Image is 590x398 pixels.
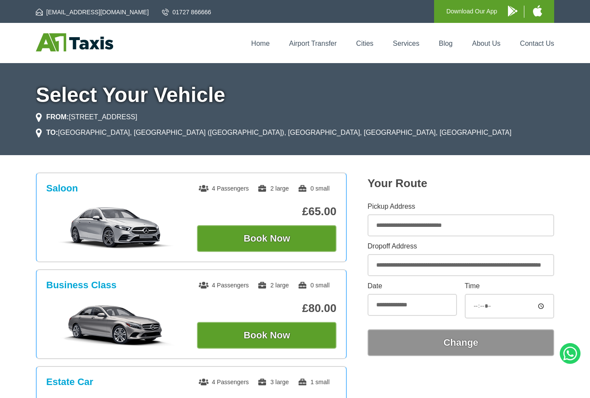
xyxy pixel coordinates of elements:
[368,283,457,290] label: Date
[199,185,249,192] span: 4 Passengers
[368,243,554,250] label: Dropoff Address
[46,113,69,121] strong: FROM:
[472,40,501,47] a: About Us
[36,33,113,51] img: A1 Taxis St Albans LTD
[197,225,336,252] button: Book Now
[199,282,249,289] span: 4 Passengers
[257,185,289,192] span: 2 large
[46,129,58,136] strong: TO:
[368,203,554,210] label: Pickup Address
[51,303,181,346] img: Business Class
[257,379,289,385] span: 3 large
[520,40,554,47] a: Contact Us
[508,6,517,16] img: A1 Taxis Android App
[298,185,330,192] span: 0 small
[36,85,554,105] h1: Select Your Vehicle
[36,8,149,16] a: [EMAIL_ADDRESS][DOMAIN_NAME]
[197,302,336,315] p: £80.00
[197,322,336,349] button: Book Now
[368,177,554,190] h2: Your Route
[298,379,330,385] span: 1 small
[46,376,93,388] h3: Estate Car
[439,40,453,47] a: Blog
[46,183,78,194] h3: Saloon
[298,282,330,289] span: 0 small
[197,205,336,218] p: £65.00
[199,379,249,385] span: 4 Passengers
[36,127,511,138] li: [GEOGRAPHIC_DATA], [GEOGRAPHIC_DATA] ([GEOGRAPHIC_DATA]), [GEOGRAPHIC_DATA], [GEOGRAPHIC_DATA], [...
[51,206,181,249] img: Saloon
[356,40,374,47] a: Cities
[289,40,336,47] a: Airport Transfer
[251,40,270,47] a: Home
[533,5,542,16] img: A1 Taxis iPhone App
[46,280,117,291] h3: Business Class
[368,329,554,356] button: Change
[446,6,497,17] p: Download Our App
[162,8,211,16] a: 01727 866666
[36,112,137,122] li: [STREET_ADDRESS]
[393,40,419,47] a: Services
[465,283,554,290] label: Time
[257,282,289,289] span: 2 large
